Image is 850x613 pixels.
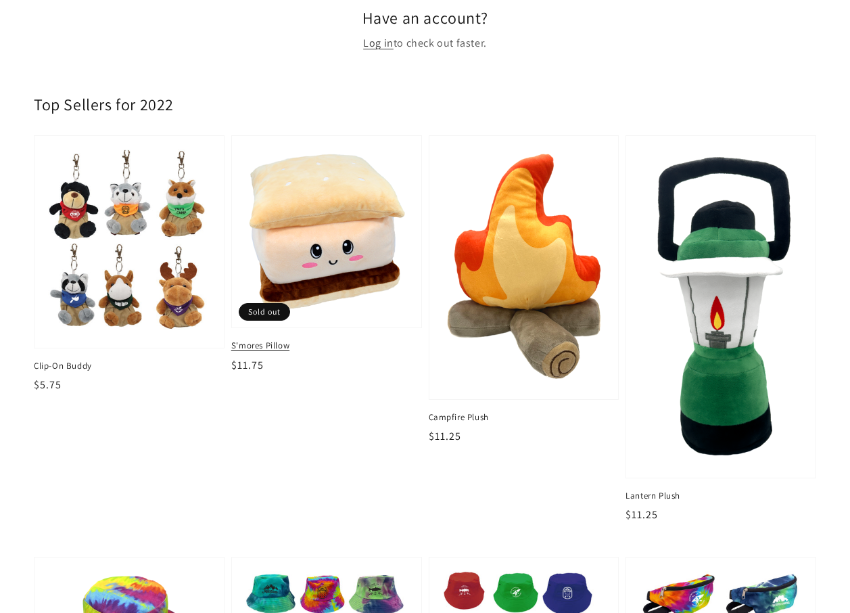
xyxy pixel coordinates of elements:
[34,135,225,393] a: Clip-On Buddy Clip-On Buddy $5.75
[231,340,422,352] span: S'mores Pillow
[231,135,422,373] a: S'mores Pillow S'mores Pillow $11.75
[34,34,816,53] p: to check out faster.
[443,150,605,386] img: Campfire Plush
[34,360,225,372] span: Clip-On Buddy
[429,429,461,443] span: $11.25
[625,490,816,502] span: Lantern Plush
[34,378,62,392] span: $5.75
[34,94,174,115] h2: Top Sellers for 2022
[363,34,394,53] a: Log in
[231,358,264,372] span: $11.75
[640,150,802,464] img: Lantern Plush
[429,135,619,445] a: Campfire Plush Campfire Plush $11.25
[239,303,290,321] span: Sold out
[48,150,210,334] img: Clip-On Buddy
[429,411,619,424] span: Campfire Plush
[625,507,658,522] span: $11.25
[34,7,816,28] h2: Have an account?
[243,147,410,317] img: S'mores Pillow
[625,135,816,523] a: Lantern Plush Lantern Plush $11.25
